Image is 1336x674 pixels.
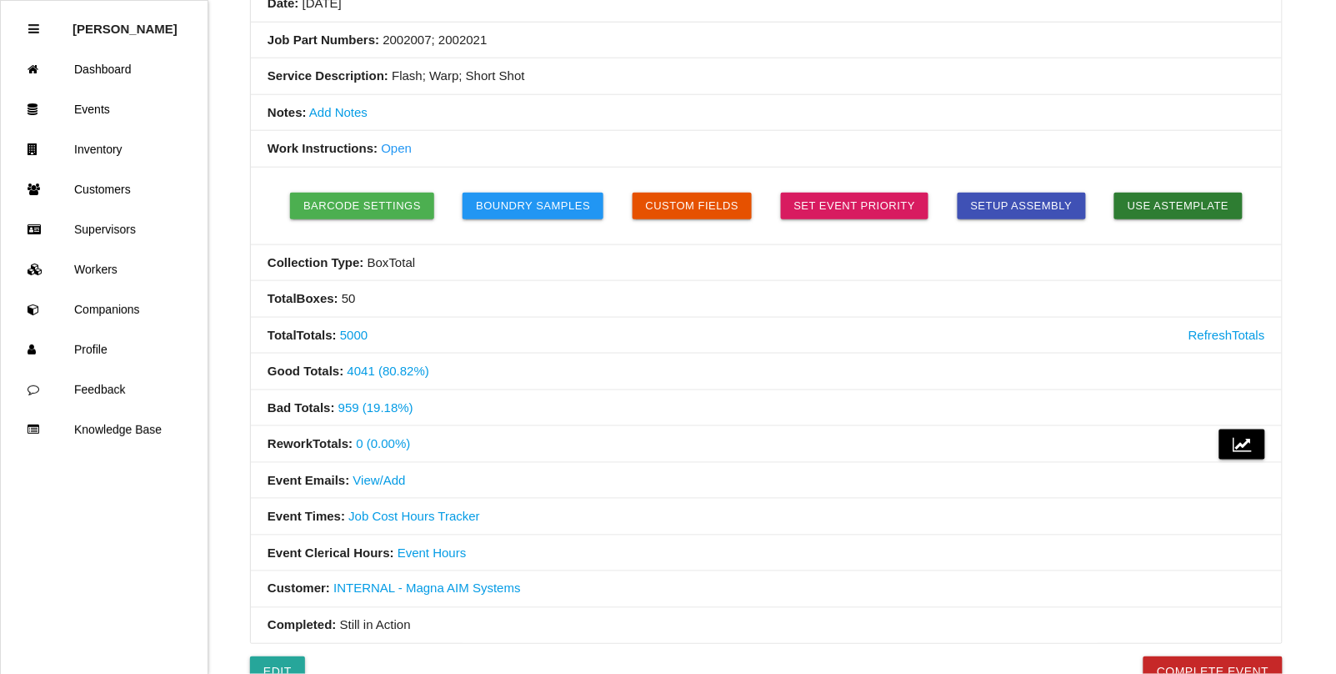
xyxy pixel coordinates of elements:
div: Close [28,9,39,49]
a: Events [1,89,208,129]
button: Boundry Samples [463,193,603,219]
button: Setup Assembly [958,193,1086,219]
b: Total Totals : [268,328,337,342]
b: Customer: [268,581,330,596]
a: Job Cost Hours Tracker [348,509,480,523]
b: Job Part Numbers: [268,33,379,47]
a: Inventory [1,129,208,169]
a: 0 (0.00%) [356,436,410,450]
a: Dashboard [1,49,208,89]
a: 5000 [340,328,368,342]
button: Use asTemplate [1114,193,1243,219]
button: Barcode Settings [290,193,434,219]
a: Event Hours [398,546,467,560]
a: Companions [1,289,208,329]
button: Custom Fields [633,193,753,219]
a: Supervisors [1,209,208,249]
a: Workers [1,249,208,289]
li: Still in Action [251,608,1282,644]
b: Work Instructions: [268,141,378,155]
p: Rosie Blandino [73,9,178,36]
li: Box Total [251,245,1282,282]
a: 959 (19.18%) [338,400,413,415]
b: Good Totals : [268,364,343,378]
b: Event Clerical Hours: [268,546,394,560]
b: Bad Totals : [268,400,335,415]
a: Profile [1,329,208,370]
a: Open [381,141,412,155]
a: Add Notes [309,105,368,119]
a: Feedback [1,370,208,410]
li: 2002007; 2002021 [251,23,1282,59]
b: Event Times: [268,509,345,523]
li: 50 [251,281,1282,318]
a: 4041 (80.82%) [348,364,429,378]
a: View/Add [353,473,406,487]
a: Refresh Totals [1188,326,1265,345]
b: Rework Totals : [268,436,353,450]
b: Event Emails: [268,473,349,487]
b: Collection Type: [268,255,364,269]
a: Set Event Priority [781,193,929,219]
b: Total Boxes : [268,291,338,305]
a: INTERNAL - Magna AIM Systems [333,581,521,596]
a: Customers [1,169,208,209]
li: Flash; Warp; Short Shot [251,58,1282,95]
b: Notes: [268,105,307,119]
a: Knowledge Base [1,410,208,450]
b: Service Description: [268,68,388,83]
b: Completed: [268,618,337,632]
